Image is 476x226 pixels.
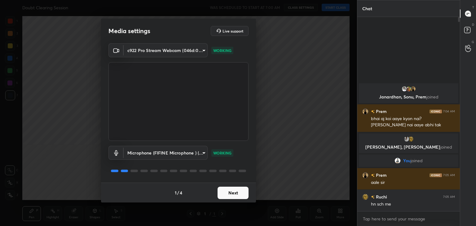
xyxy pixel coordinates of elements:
p: WORKING [213,150,231,156]
img: no-rating-badge.077c3623.svg [371,174,375,177]
p: D [472,22,474,27]
img: iconic-dark.1390631f.png [430,110,442,113]
p: T [472,5,474,10]
img: 1d4650aa1dcc4edfaa0bc4bdc425bb32.jpg [410,86,416,92]
h6: Ruchi [375,193,387,200]
img: 835a2e21bf244a7fb3348361eaa31f04.jpg [362,194,368,200]
h4: 1 [175,189,177,196]
div: 7:04 AM [443,110,455,113]
div: grid [357,82,460,211]
h4: 4 [180,189,182,196]
img: 76cdaa57e4ab4842a0f0b7e5cba06b9d.jpg [401,86,408,92]
h6: Prem [375,172,387,178]
img: 565004384a6440f9ab5bce376ed87ac6.jpg [403,136,410,142]
h4: / [177,189,179,196]
img: e9c240ff75274104827f226b681b4d65.94873631_3 [406,86,412,92]
div: 7:05 AM [443,195,455,199]
div: aale sir [371,180,455,186]
img: 91ee9b6d21d04924b6058f461868569a.jpg [394,158,401,164]
img: 1d4650aa1dcc4edfaa0bc4bdc425bb32.jpg [362,108,368,115]
div: [PERSON_NAME] nai aaye abhi tak [371,122,455,128]
span: You [403,158,411,163]
img: no-rating-badge.077c3623.svg [371,195,375,199]
img: 1d4650aa1dcc4edfaa0bc4bdc425bb32.jpg [362,172,368,178]
div: c922 Pro Stream Webcam (046d:085c) [124,43,208,57]
img: 835a2e21bf244a7fb3348361eaa31f04.jpg [408,136,414,142]
div: bhai aj koi aaye kyon nai? [371,116,455,122]
span: joined [426,94,439,100]
h6: Prem [375,108,387,115]
h5: Live support [223,29,243,33]
p: Janardhan, Sonu, Prem [363,94,455,99]
div: hn sch me [371,201,455,207]
p: G [472,40,474,44]
span: joined [411,158,423,163]
div: c922 Pro Stream Webcam (046d:085c) [124,146,208,160]
h2: Media settings [108,27,150,35]
p: WORKING [213,48,231,53]
div: 7:05 AM [443,173,455,177]
p: Chat [357,0,377,17]
img: no-rating-badge.077c3623.svg [371,110,375,113]
p: [PERSON_NAME], [PERSON_NAME] [363,145,455,150]
img: iconic-dark.1390631f.png [430,173,442,177]
span: joined [440,144,452,150]
button: Next [218,187,249,199]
